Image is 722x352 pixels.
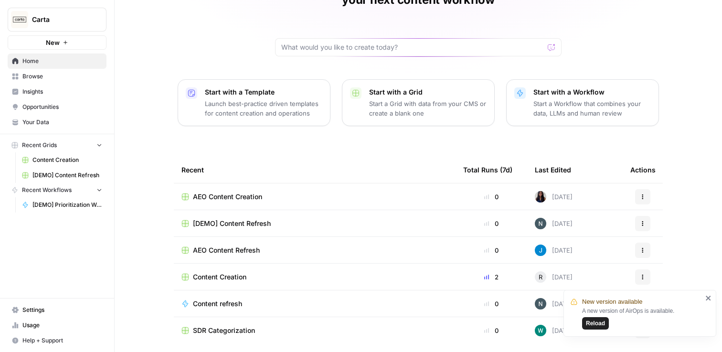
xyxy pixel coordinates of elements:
a: Home [8,53,106,69]
a: Opportunities [8,99,106,115]
span: Insights [22,87,102,96]
button: Start with a WorkflowStart a Workflow that combines your data, LLMs and human review [506,79,659,126]
span: Your Data [22,118,102,127]
a: AEO Content Creation [181,192,448,202]
div: A new version of AirOps is available. [582,307,702,330]
a: [DEMO] Prioritization Workflow for creation [18,197,106,213]
span: Settings [22,306,102,314]
span: Help + Support [22,336,102,345]
a: [DEMO] Content Refresh [181,219,448,228]
img: mfx9qxiwvwbk9y2m949wqpoopau8 [535,218,546,229]
a: Your Data [8,115,106,130]
span: Content refresh [193,299,242,309]
div: [DATE] [535,218,573,229]
button: Start with a GridStart a Grid with data from your CMS or create a blank one [342,79,495,126]
button: Workspace: Carta [8,8,106,32]
span: AEO Content Refresh [193,245,260,255]
a: Insights [8,84,106,99]
p: Start with a Template [205,87,322,97]
img: z620ml7ie90s7uun3xptce9f0frp [535,245,546,256]
a: Usage [8,318,106,333]
span: Browse [22,72,102,81]
span: Usage [22,321,102,330]
div: 0 [463,219,520,228]
p: Launch best-practice driven templates for content creation and operations [205,99,322,118]
span: [DEMO] Prioritization Workflow for creation [32,201,102,209]
div: [DATE] [535,325,573,336]
a: Browse [8,69,106,84]
span: [DEMO] Content Refresh [32,171,102,180]
div: 0 [463,326,520,335]
span: Carta [32,15,90,24]
button: Recent Grids [8,138,106,152]
input: What would you like to create today? [281,43,544,52]
a: Content Creation [18,152,106,168]
button: Help + Support [8,333,106,348]
span: Content Creation [193,272,246,282]
p: Start with a Grid [369,87,487,97]
span: Content Creation [32,156,102,164]
div: 2 [463,272,520,282]
button: Reload [582,317,609,330]
img: mfx9qxiwvwbk9y2m949wqpoopau8 [535,298,546,309]
img: vaiar9hhcrg879pubqop5lsxqhgw [535,325,546,336]
div: [DATE] [535,298,573,309]
span: [DEMO] Content Refresh [193,219,271,228]
span: New [46,38,60,47]
div: Recent [181,157,448,183]
span: Reload [586,319,605,328]
div: Total Runs (7d) [463,157,512,183]
span: AEO Content Creation [193,192,262,202]
button: New [8,35,106,50]
img: Carta Logo [11,11,28,28]
p: Start with a Workflow [533,87,651,97]
a: Content refresh [181,299,448,309]
img: rox323kbkgutb4wcij4krxobkpon [535,191,546,203]
div: Actions [630,157,656,183]
p: Start a Workflow that combines your data, LLMs and human review [533,99,651,118]
div: [DATE] [535,245,573,256]
a: Content Creation [181,272,448,282]
span: Opportunities [22,103,102,111]
a: AEO Content Refresh [181,245,448,255]
div: Last Edited [535,157,571,183]
a: Settings [8,302,106,318]
a: SDR Categorization [181,326,448,335]
div: [DATE] [535,191,573,203]
div: 0 [463,299,520,309]
p: Start a Grid with data from your CMS or create a blank one [369,99,487,118]
button: Recent Workflows [8,183,106,197]
a: [DEMO] Content Refresh [18,168,106,183]
span: Recent Grids [22,141,57,149]
button: Start with a TemplateLaunch best-practice driven templates for content creation and operations [178,79,330,126]
button: close [705,294,712,302]
span: SDR Categorization [193,326,255,335]
div: 0 [463,192,520,202]
span: Recent Workflows [22,186,72,194]
span: Home [22,57,102,65]
div: 0 [463,245,520,255]
span: R [539,272,542,282]
div: [DATE] [535,271,573,283]
span: New version available [582,297,642,307]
